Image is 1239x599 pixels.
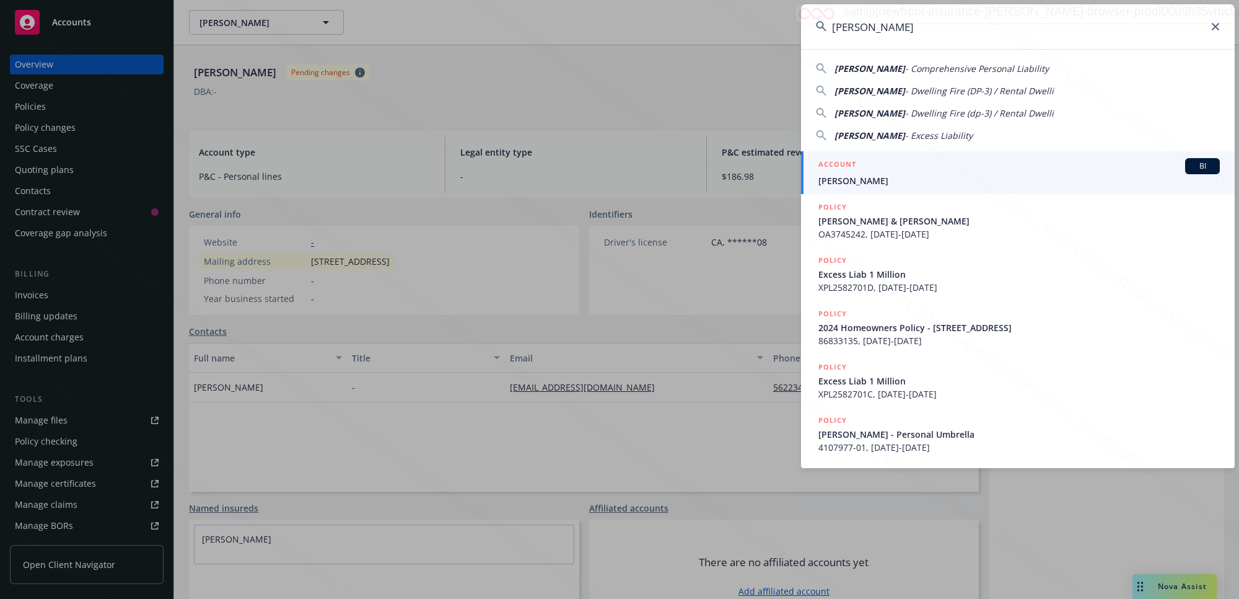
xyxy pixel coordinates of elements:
[818,334,1220,347] span: 86833135, [DATE]-[DATE]
[801,247,1235,301] a: POLICYExcess Liab 1 MillionXPL2582701D, [DATE]-[DATE]
[818,308,847,320] h5: POLICY
[818,361,847,373] h5: POLICY
[1190,161,1215,172] span: BI
[818,388,1220,401] span: XPL2582701C, [DATE]-[DATE]
[818,375,1220,388] span: Excess Liab 1 Million
[818,441,1220,454] span: 4107977-01, [DATE]-[DATE]
[818,254,847,267] h5: POLICY
[818,174,1220,187] span: [PERSON_NAME]
[818,281,1220,294] span: XPL2582701D, [DATE]-[DATE]
[818,228,1220,241] span: OA3745242, [DATE]-[DATE]
[801,407,1235,461] a: POLICY[PERSON_NAME] - Personal Umbrella4107977-01, [DATE]-[DATE]
[801,151,1235,194] a: ACCOUNTBI[PERSON_NAME]
[818,158,856,173] h5: ACCOUNT
[834,107,905,119] span: [PERSON_NAME]
[818,215,1220,228] span: [PERSON_NAME] & [PERSON_NAME]
[905,63,1049,74] span: - Comprehensive Personal Liability
[818,268,1220,281] span: Excess Liab 1 Million
[834,63,905,74] span: [PERSON_NAME]
[905,85,1054,97] span: - Dwelling Fire (DP-3) / Rental Dwelli
[905,130,973,141] span: - Excess Liability
[905,107,1054,119] span: - Dwelling Fire (dp-3) / Rental Dwelli
[801,194,1235,247] a: POLICY[PERSON_NAME] & [PERSON_NAME]OA3745242, [DATE]-[DATE]
[834,130,905,141] span: [PERSON_NAME]
[801,354,1235,407] a: POLICYExcess Liab 1 MillionXPL2582701C, [DATE]-[DATE]
[834,85,905,97] span: [PERSON_NAME]
[801,4,1235,49] input: Search...
[818,414,847,427] h5: POLICY
[801,301,1235,354] a: POLICY2024 Homeowners Policy - [STREET_ADDRESS]86833135, [DATE]-[DATE]
[818,321,1220,334] span: 2024 Homeowners Policy - [STREET_ADDRESS]
[818,201,847,213] h5: POLICY
[818,428,1220,441] span: [PERSON_NAME] - Personal Umbrella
